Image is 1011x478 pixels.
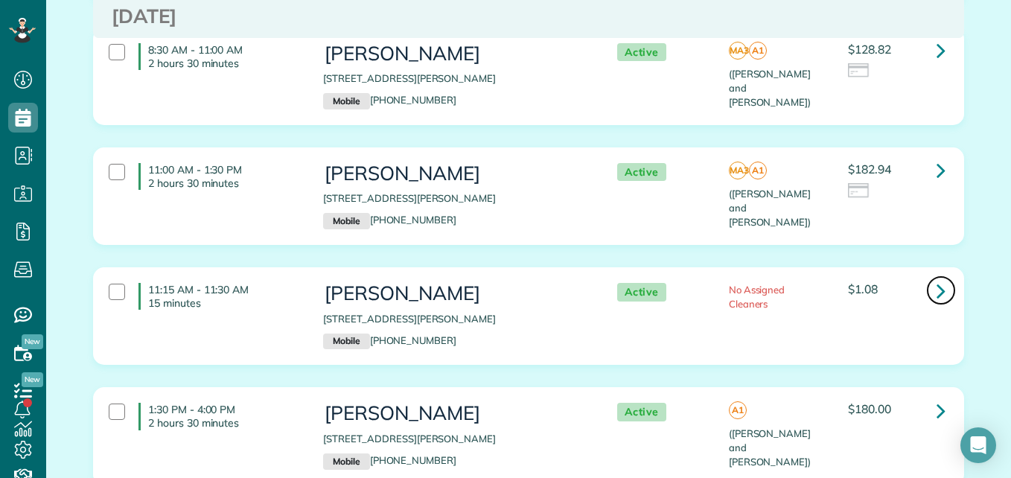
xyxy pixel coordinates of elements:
span: ([PERSON_NAME] and [PERSON_NAME]) [729,68,811,108]
p: 15 minutes [148,296,301,310]
h3: [PERSON_NAME] [323,283,587,305]
span: $180.00 [848,401,891,416]
span: MA3 [729,42,747,60]
p: [STREET_ADDRESS][PERSON_NAME] [323,71,587,86]
a: Mobile[PHONE_NUMBER] [323,214,456,226]
span: Active [617,43,666,62]
img: icon_credit_card_neutral-3d9a980bd25ce6dbb0f2033d7200983694762465c175678fcbc2d8f4bc43548e.png [848,183,870,200]
a: Mobile[PHONE_NUMBER] [323,94,456,106]
span: Active [617,163,666,182]
span: $1.08 [848,281,878,296]
h3: [PERSON_NAME] [323,163,587,185]
a: Mobile[PHONE_NUMBER] [323,334,456,346]
span: Active [617,403,666,421]
p: 2 hours 30 minutes [148,57,301,70]
h3: [DATE] [112,6,945,28]
img: icon_credit_card_neutral-3d9a980bd25ce6dbb0f2033d7200983694762465c175678fcbc2d8f4bc43548e.png [848,63,870,80]
span: New [22,334,43,349]
div: Open Intercom Messenger [960,427,996,463]
small: Mobile [323,453,369,470]
h4: 1:30 PM - 4:00 PM [138,403,301,430]
span: ([PERSON_NAME] and [PERSON_NAME]) [729,427,811,468]
h3: [PERSON_NAME] [323,43,587,65]
span: No Assigned Cleaners [729,284,785,310]
p: 2 hours 30 minutes [148,176,301,190]
span: MA3 [729,162,747,179]
span: A1 [729,401,747,419]
span: New [22,372,43,387]
p: [STREET_ADDRESS][PERSON_NAME] [323,312,587,326]
a: Mobile[PHONE_NUMBER] [323,454,456,466]
small: Mobile [323,334,369,350]
span: Active [617,283,666,302]
h4: 11:15 AM - 11:30 AM [138,283,301,310]
span: $128.82 [848,42,891,57]
p: 2 hours 30 minutes [148,416,301,430]
h3: [PERSON_NAME] [323,403,587,424]
h4: 11:00 AM - 1:30 PM [138,163,301,190]
h4: 8:30 AM - 11:00 AM [138,43,301,70]
p: [STREET_ADDRESS][PERSON_NAME] [323,191,587,205]
p: [STREET_ADDRESS][PERSON_NAME] [323,432,587,446]
small: Mobile [323,213,369,229]
span: ([PERSON_NAME] and [PERSON_NAME]) [729,188,811,228]
small: Mobile [323,93,369,109]
span: $182.94 [848,162,891,176]
span: A1 [749,42,767,60]
span: A1 [749,162,767,179]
